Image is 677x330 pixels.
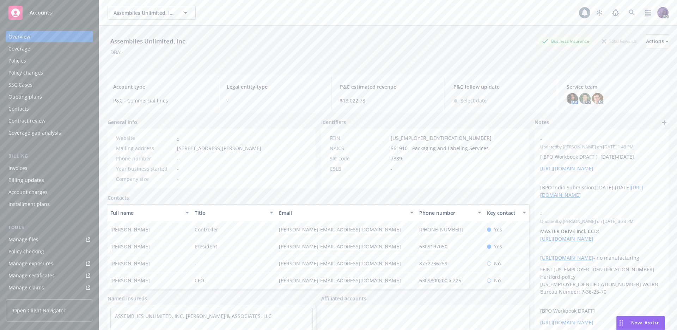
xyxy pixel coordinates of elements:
[540,184,663,199] p: [BPO Indio Submission] [DATE]-[DATE]
[8,127,61,139] div: Coverage gap analysis
[484,204,529,221] button: Key contact
[625,6,639,20] a: Search
[8,282,44,293] div: Manage claims
[8,199,50,210] div: Installment plans
[195,209,266,217] div: Title
[108,204,192,221] button: Full name
[177,145,261,152] span: [STREET_ADDRESS][PERSON_NAME]
[540,235,593,242] a: [URL][DOMAIN_NAME]
[8,270,55,281] div: Manage certificates
[6,282,93,293] a: Manage claims
[6,234,93,245] a: Manage files
[540,228,599,235] strong: MASTER DRIVE Incl. CCD:
[340,83,436,90] span: P&C estimated revenue
[487,209,518,217] div: Key contact
[641,6,655,20] a: Switch app
[110,277,150,284] span: [PERSON_NAME]
[6,3,93,23] a: Accounts
[592,93,603,104] img: photo
[453,83,550,90] span: P&C follow up date
[416,204,484,221] button: Phone number
[657,7,669,18] img: photo
[540,254,593,261] a: [URL][DOMAIN_NAME]
[8,234,38,245] div: Manage files
[8,43,30,54] div: Coverage
[279,260,407,267] a: [PERSON_NAME][EMAIL_ADDRESS][DOMAIN_NAME]
[391,134,492,142] span: [US_EMPLOYER_IDENTIFICATION_NUMBER]
[8,31,30,42] div: Overview
[177,165,179,172] span: -
[540,307,663,314] p: [BPO Workbook DRAFT]
[538,37,593,46] div: Business Insurance
[195,277,204,284] span: CFO
[8,55,26,66] div: Policies
[6,258,93,269] span: Manage exposures
[540,144,663,150] span: Updated by [PERSON_NAME] on [DATE] 1:49 PM
[540,218,663,225] span: Updated by [PERSON_NAME] on [DATE] 3:23 PM
[110,209,181,217] div: Full name
[195,243,217,250] span: President
[6,55,93,66] a: Policies
[110,243,150,250] span: [PERSON_NAME]
[592,6,606,20] a: Stop snowing
[540,135,645,143] span: -
[540,210,645,217] span: -
[6,246,93,257] a: Policy checking
[108,6,196,20] button: Assemblies Unlimited, Inc.
[8,115,45,126] div: Contract review
[646,34,669,48] button: Actions
[8,91,42,102] div: Quoting plans
[8,163,28,174] div: Invoices
[494,260,501,267] span: No
[535,130,669,204] div: -Updatedby [PERSON_NAME] on [DATE] 1:49 PM[ BPO Workbook DRAFT ] [DATE]-[DATE][URL][DOMAIN_NAME] ...
[8,246,44,257] div: Policy checking
[567,83,663,90] span: Service team
[8,103,29,114] div: Contacts
[631,320,659,326] span: Nova Assist
[6,224,93,231] div: Tools
[8,187,48,198] div: Account charges
[660,118,669,127] a: add
[6,153,93,160] div: Billing
[540,165,593,172] a: [URL][DOMAIN_NAME]
[192,204,276,221] button: Title
[108,295,147,302] a: Named insureds
[419,209,473,217] div: Phone number
[419,260,453,267] a: 8772736259
[646,35,669,48] div: Actions
[108,118,137,126] span: General info
[6,270,93,281] a: Manage certificates
[113,97,209,104] span: P&C - Commercial lines
[494,243,502,250] span: Yes
[617,316,626,330] div: Drag to move
[330,134,388,142] div: FEIN
[113,83,209,90] span: Account type
[195,260,196,267] span: -
[276,204,416,221] button: Email
[461,97,487,104] span: Select date
[195,226,218,233] span: Controller
[227,97,323,104] span: -
[419,243,453,250] a: 6309197050
[279,277,407,284] a: [PERSON_NAME][EMAIL_ADDRESS][DOMAIN_NAME]
[279,226,407,233] a: [PERSON_NAME][EMAIL_ADDRESS][DOMAIN_NAME]
[108,37,190,46] div: Assemblies Unlimited, Inc.
[535,118,549,127] span: Notes
[116,145,174,152] div: Mailing address
[6,91,93,102] a: Quoting plans
[114,9,175,17] span: Assemblies Unlimited, Inc.
[116,165,174,172] div: Year business started
[6,175,93,186] a: Billing updates
[6,103,93,114] a: Contacts
[540,266,663,295] p: FEIN: [US_EMPLOYER_IDENTIFICATION_NUMBER] Hartford policy [US_EMPLOYER_IDENTIFICATION_NUMBER] WCI...
[391,145,489,152] span: 561910 - Packaging and Labeling Services
[609,6,623,20] a: Report a Bug
[321,295,366,302] a: Affiliated accounts
[419,277,467,284] a: 6309800200 x 225
[110,260,150,267] span: [PERSON_NAME]
[391,165,392,172] span: -
[110,48,123,56] div: DBA: -
[116,155,174,162] div: Phone number
[6,199,93,210] a: Installment plans
[279,243,407,250] a: [PERSON_NAME][EMAIL_ADDRESS][DOMAIN_NAME]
